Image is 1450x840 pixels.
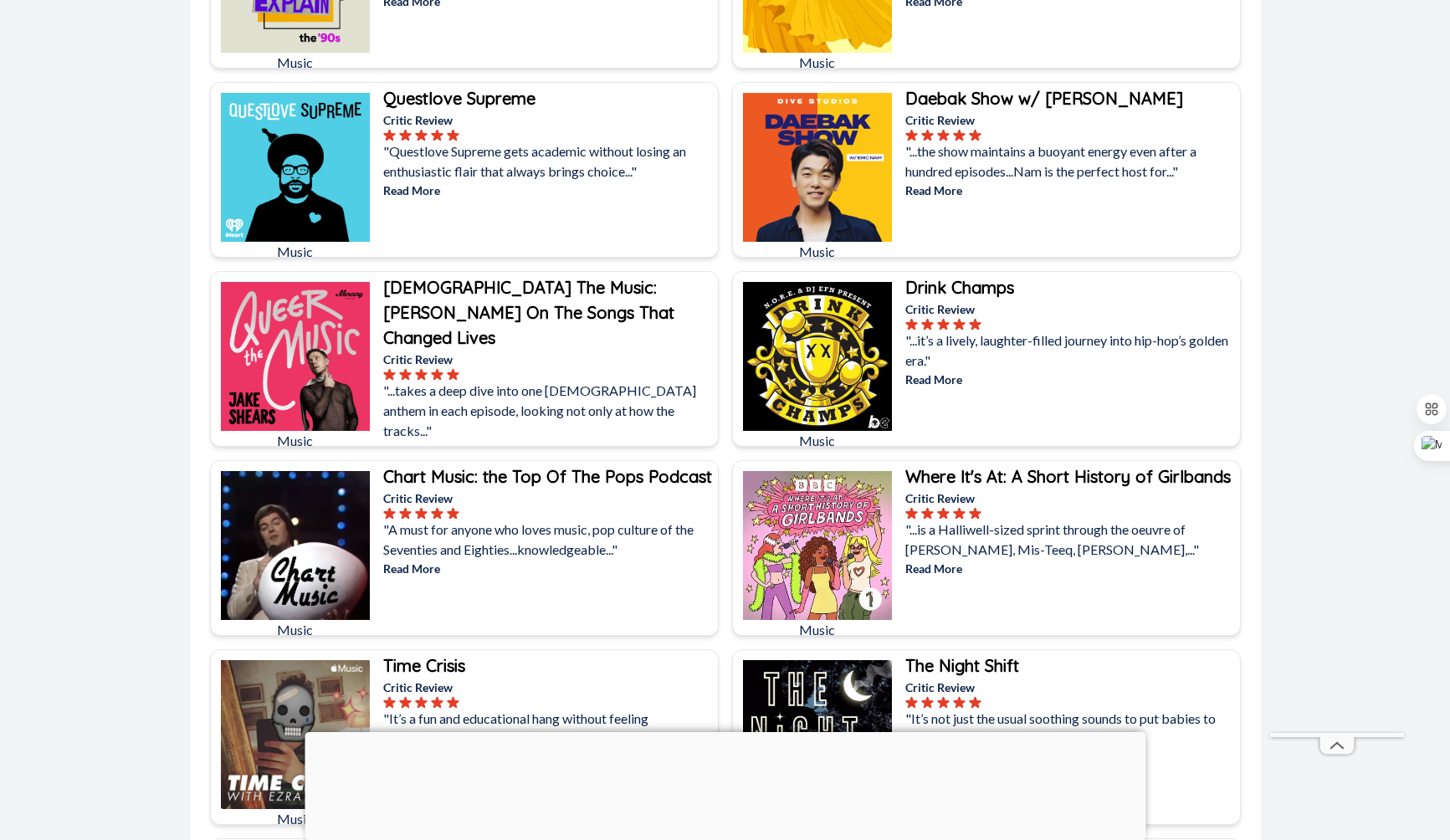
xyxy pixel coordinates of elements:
[743,53,892,73] p: Music
[905,182,1237,199] p: Read More
[732,82,1241,258] a: Daebak Show w/ Eric NamMusicDaebak Show w/ [PERSON_NAME]Critic Review"...the show maintains a buo...
[905,489,1237,507] p: Critic Review
[905,88,1183,109] b: Daebak Show w/ [PERSON_NAME]
[221,809,370,829] p: Music
[905,709,1237,749] p: "It’s not just the usual soothing sounds to put babies to sleep (as available on BBC Sounds’..."
[743,282,892,431] img: Drink Champs
[905,277,1014,298] b: Drink Champs
[383,441,715,458] p: Read More
[743,471,892,620] img: Where It's At: A Short History of Girlbands
[221,660,370,809] img: Time Crisis
[905,330,1237,371] p: "...it’s a lively, laughter-filled journey into hip-hop’s golden era."
[210,271,719,447] a: Queer The Music: Jake Shears On The Songs That Changed LivesMusic[DEMOGRAPHIC_DATA] The Music: [P...
[383,466,712,487] b: Chart Music: the Top Of The Pops Podcast
[383,351,715,368] p: Critic Review
[732,649,1241,825] a: The Night ShiftMusicThe Night ShiftCritic Review"It’s not just the usual soothing sounds to put b...
[743,431,892,451] p: Music
[905,371,1237,388] p: Read More
[383,381,715,441] p: "...takes a deep dive into one [DEMOGRAPHIC_DATA] anthem in each episode, looking not only at how...
[221,242,370,262] p: Music
[905,300,1237,318] p: Critic Review
[210,82,719,258] a: Questlove SupremeMusicQuestlove SupremeCritic Review"Questlove Supreme gets academic without losi...
[905,141,1237,182] p: "...the show maintains a buoyant energy even after a hundred episodes...Nam is the perfect host f...
[221,471,370,620] img: Chart Music: the Top Of The Pops Podcast
[221,431,370,451] p: Music
[210,460,719,636] a: Chart Music: the Top Of The Pops PodcastMusicChart Music: the Top Of The Pops PodcastCritic Revie...
[383,489,715,507] p: Critic Review
[383,679,715,696] p: Critic Review
[383,560,715,577] p: Read More
[743,620,892,640] p: Music
[383,182,715,199] p: Read More
[732,460,1241,636] a: Where It's At: A Short History of GirlbandsMusicWhere It's At: A Short History of GirlbandsCritic...
[221,620,370,640] p: Music
[383,277,674,348] b: [DEMOGRAPHIC_DATA] The Music: [PERSON_NAME] On The Songs That Changed Lives
[905,111,1237,129] p: Critic Review
[305,732,1145,836] iframe: Advertisement
[383,655,465,676] b: Time Crisis
[383,709,715,749] p: "It’s a fun and educational hang without feeling challenging or like homework. I stayed for the..."
[383,141,715,182] p: "Questlove Supreme gets academic without losing an enthusiastic flair that always brings choice..."
[905,466,1231,487] b: Where It's At: A Short History of Girlbands
[743,660,892,809] img: The Night Shift
[383,88,535,109] b: Questlove Supreme
[383,520,715,560] p: "A must for anyone who loves music, pop culture of the Seventies and Eighties...knowledgeable..."
[905,560,1237,577] p: Read More
[383,111,715,129] p: Critic Review
[743,93,892,242] img: Daebak Show w/ Eric Nam
[743,242,892,262] p: Music
[732,271,1241,447] a: Drink ChampsMusicDrink ChampsCritic Review"...it’s a lively, laughter-filled journey into hip-hop...
[905,655,1019,676] b: The Night Shift
[905,520,1237,560] p: "...is a Halliwell-sized sprint through the oeuvre of [PERSON_NAME], Mis-Teeq, [PERSON_NAME],..."
[221,53,370,73] p: Music
[221,282,370,431] img: Queer The Music: Jake Shears On The Songs That Changed Lives
[210,649,719,825] a: Time CrisisMusicTime CrisisCritic Review"It’s a fun and educational hang without feeling challeng...
[905,679,1237,696] p: Critic Review
[1270,231,1404,733] iframe: Advertisement
[221,93,370,242] img: Questlove Supreme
